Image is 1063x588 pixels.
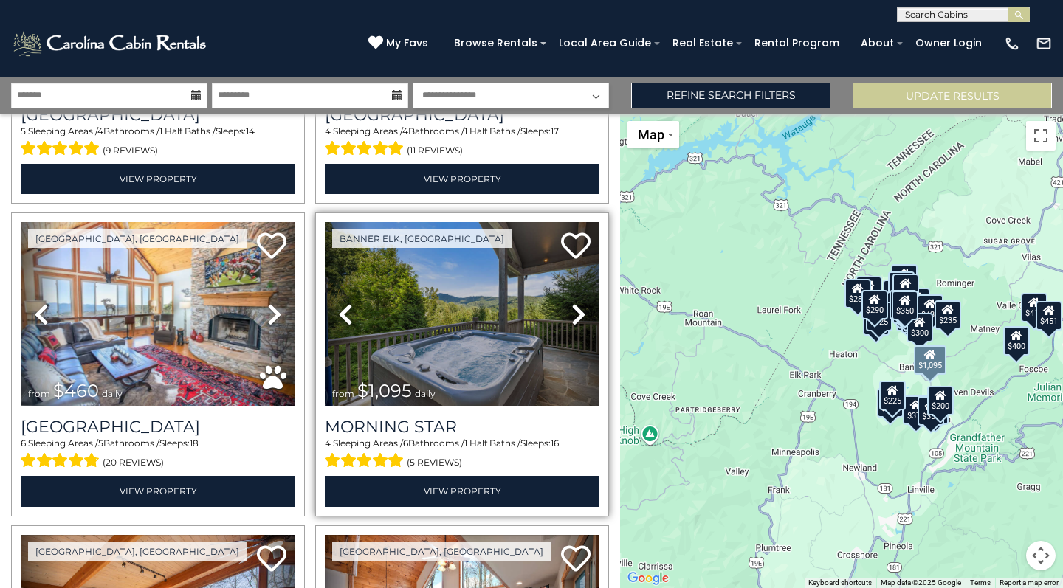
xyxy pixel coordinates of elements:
[624,569,672,588] a: Open this area in Google Maps (opens a new window)
[551,437,559,449] span: 16
[102,388,123,399] span: daily
[1036,300,1062,330] div: $451
[908,32,989,55] a: Owner Login
[325,417,599,437] a: Morning Star
[21,125,26,136] span: 5
[21,105,295,125] h3: Beech Mountain Vista
[1026,541,1056,570] button: Map camera controls
[866,302,892,331] div: $425
[21,437,295,472] div: Sleeping Areas / Bathrooms / Sleeps:
[935,300,961,330] div: $235
[861,290,888,319] div: $290
[561,544,591,575] a: Add to favorites
[403,437,408,449] span: 6
[808,578,872,588] button: Keyboard shortcuts
[386,35,428,51] span: My Favs
[98,437,103,449] span: 5
[1036,35,1052,52] img: mail-regular-white.png
[246,125,255,136] span: 14
[325,164,599,194] a: View Property
[1000,578,1059,587] a: Report a map error
[1004,35,1020,52] img: phone-regular-white.png
[368,35,432,52] a: My Favs
[892,291,918,320] div: $350
[28,229,247,248] a: [GEOGRAPHIC_DATA], [GEOGRAPHIC_DATA]
[665,32,740,55] a: Real Estate
[464,437,520,449] span: 1 Half Baths /
[28,542,247,561] a: [GEOGRAPHIC_DATA], [GEOGRAPHIC_DATA]
[447,32,545,55] a: Browse Rentals
[21,222,295,406] img: thumbnail_163268934.jpeg
[856,275,882,305] div: $720
[853,83,1052,108] button: Update Results
[357,380,412,401] span: $1,095
[190,437,199,449] span: 18
[21,125,295,160] div: Sleeping Areas / Bathrooms / Sleeps:
[21,476,295,506] a: View Property
[918,396,944,426] div: $350
[402,125,408,136] span: 4
[257,231,286,263] a: Add to favorites
[747,32,847,55] a: Rental Program
[888,271,915,300] div: $310
[407,453,462,472] span: (5 reviews)
[325,437,599,472] div: Sleeping Areas / Bathrooms / Sleeps:
[1021,293,1047,322] div: $410
[551,32,658,55] a: Local Area Guide
[415,388,436,399] span: daily
[914,345,946,375] div: $1,095
[325,222,599,406] img: thumbnail_163276236.jpeg
[877,387,904,417] div: $355
[970,578,991,587] a: Terms
[551,125,559,136] span: 17
[907,313,933,342] div: $300
[325,105,599,125] a: [GEOGRAPHIC_DATA]
[561,231,591,263] a: Add to favorites
[892,274,919,303] div: $390
[627,121,679,148] button: Change map style
[853,32,901,55] a: About
[332,388,354,399] span: from
[21,417,295,437] a: [GEOGRAPHIC_DATA]
[890,289,916,319] div: $535
[879,381,906,410] div: $225
[159,125,216,136] span: 1 Half Baths /
[891,263,918,293] div: $325
[1003,325,1030,355] div: $400
[97,125,103,136] span: 4
[325,125,331,136] span: 4
[863,306,890,336] div: $650
[21,437,26,449] span: 6
[903,395,929,424] div: $375
[638,127,664,142] span: Map
[11,29,210,58] img: White-1-2.png
[325,437,331,449] span: 4
[332,542,551,561] a: [GEOGRAPHIC_DATA], [GEOGRAPHIC_DATA]
[28,388,50,399] span: from
[53,380,99,401] span: $460
[21,105,295,125] a: [GEOGRAPHIC_DATA]
[257,544,286,575] a: Add to favorites
[21,417,295,437] h3: Mile High Lodge
[927,386,954,415] div: $200
[332,229,512,248] a: Banner Elk, [GEOGRAPHIC_DATA]
[1026,121,1056,151] button: Toggle fullscreen view
[844,278,871,308] div: $285
[464,125,520,136] span: 1 Half Baths /
[917,294,943,323] div: $430
[21,164,295,194] a: View Property
[325,125,599,160] div: Sleeping Areas / Bathrooms / Sleeps:
[881,578,961,587] span: Map data ©2025 Google
[325,105,599,125] h3: Cucumber Tree Lodge
[631,83,830,108] a: Refine Search Filters
[325,476,599,506] a: View Property
[103,453,164,472] span: (20 reviews)
[407,141,463,160] span: (11 reviews)
[624,569,672,588] img: Google
[103,141,158,160] span: (9 reviews)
